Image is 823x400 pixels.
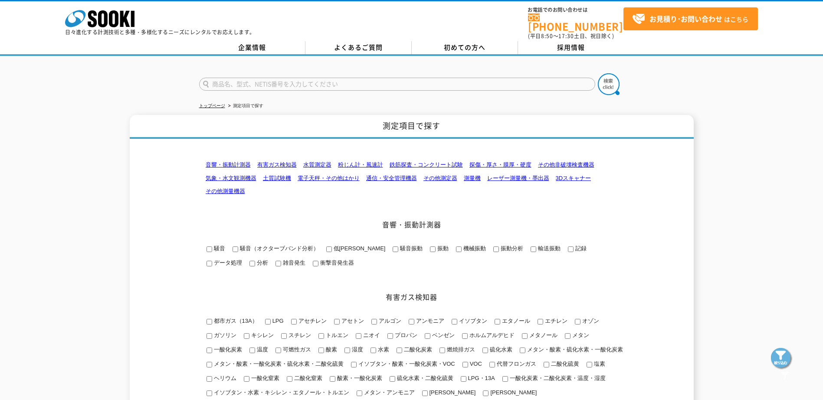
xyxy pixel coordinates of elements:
span: 可燃性ガス [281,346,311,353]
input: 記録 [568,246,574,252]
span: トルエン [324,332,348,338]
span: 湿度 [350,346,363,353]
input: アセチレン [291,319,297,325]
span: 輸送振動 [536,245,561,252]
a: その他測定器 [423,175,457,181]
input: プロパン [387,333,393,339]
a: 初めての方へ [412,41,518,54]
input: [PERSON_NAME] [483,390,489,396]
span: プロパン [393,332,417,338]
span: 都市ガス（13A） [212,318,258,324]
a: その他非破壊検査機器 [538,161,594,168]
span: (平日 ～ 土日、祝日除く) [528,32,614,40]
input: 温度 [249,348,255,353]
span: 代替フロンガス [495,361,536,367]
input: LPG [265,319,271,325]
img: btn_search_fixed.png [771,348,793,370]
span: 振動 [436,245,449,252]
span: 雑音発生 [281,259,305,266]
span: LPG [271,318,284,324]
input: 騒音振動 [393,246,398,252]
span: 二酸化炭素 [402,346,432,353]
input: メタン・酸素・硫化水素・一酸化炭素 [520,348,525,353]
span: 二酸化硫黄 [549,361,579,367]
span: データ処理 [212,259,242,266]
input: ベンゼン [425,333,430,339]
input: 振動 [430,246,436,252]
input: 都市ガス（13A） [207,319,212,325]
span: メタン [571,332,589,338]
span: 硫化水素 [488,346,512,353]
input: 一酸化窒素 [244,376,249,382]
a: 気象・水文観測機器 [206,175,256,181]
li: 測定項目で探す [226,102,263,111]
span: 騒音振動 [398,245,423,252]
span: 水素 [376,346,389,353]
span: 17:30 [558,32,574,40]
span: 一酸化炭素 [212,346,242,353]
input: 酸素・一酸化炭素 [330,376,335,382]
input: メタン・酸素・一酸化炭素・硫化水素・二酸化硫黄 [207,362,212,367]
span: 硫化水素・二酸化硫黄 [395,375,453,381]
span: メタン・アンモニア [362,389,415,396]
span: VOC [468,361,482,367]
span: はこちら [632,13,748,26]
input: ニオイ [356,333,361,339]
span: 8:50 [541,32,553,40]
a: 有害ガス検知器 [257,161,297,168]
span: 機械振動 [462,245,486,252]
span: [PERSON_NAME] [428,389,476,396]
input: イソブタン [452,319,457,325]
input: 塩素 [587,362,592,367]
input: [PERSON_NAME] [422,390,428,396]
input: 可燃性ガス [275,348,281,353]
a: トップページ [199,103,225,108]
span: 酸素 [324,346,337,353]
input: 商品名、型式、NETIS番号を入力してください [199,78,595,91]
span: [PERSON_NAME] [489,389,537,396]
span: 一酸化窒素 [249,375,279,381]
span: イソブタン・水素・キシレン・エタノール・トルエン [212,389,349,396]
span: メタノール [528,332,557,338]
input: 二酸化窒素 [287,376,292,382]
input: 振動分析 [493,246,499,252]
input: 衝撃音発生器 [313,261,318,266]
input: アセトン [334,319,340,325]
input: 水素 [371,348,376,353]
input: LPG・13A [461,376,466,382]
span: 記録 [574,245,587,252]
h2: 音響・振動計測器 [199,220,624,229]
span: スチレン [287,332,311,338]
input: 硫化水素 [482,348,488,353]
span: エタノール [500,318,530,324]
input: スチレン [281,333,287,339]
p: 日々進化する計測技術と多種・多様化するニーズにレンタルでお応えします。 [65,30,255,35]
a: 探傷・厚さ・膜厚・硬度 [469,161,531,168]
span: 衝撃音発生器 [318,259,354,266]
span: ガソリン [212,332,236,338]
a: [PHONE_NUMBER] [528,13,623,31]
input: 輸送振動 [531,246,536,252]
input: イソブタン・水素・キシレン・エタノール・トルエン [207,390,212,396]
span: 酸素・一酸化炭素 [335,375,382,381]
a: お見積り･お問い合わせはこちら [623,7,758,30]
a: 採用情報 [518,41,624,54]
input: 酸素 [318,348,324,353]
a: 音響・振動計測器 [206,161,251,168]
input: キシレン [244,333,249,339]
span: 初めての方へ [444,43,485,52]
span: イソブタン・酸素・一酸化炭素・VOC [357,361,455,367]
input: 一酸化炭素 [207,348,212,353]
img: btn_search.png [598,73,620,95]
input: ガソリン [207,333,212,339]
input: 騒音（オクターブバンド分析） [233,246,238,252]
input: トルエン [318,333,324,339]
span: LPG・13A [466,375,495,381]
span: ニオイ [361,332,380,338]
span: 燃焼排ガス [445,346,475,353]
span: アセトン [340,318,364,324]
a: 電子天秤・その他はかり [298,175,360,181]
h2: 有害ガス検知器 [199,292,624,302]
input: 代替フロンガス [489,362,495,367]
span: メタン・酸素・一酸化炭素・硫化水素・二酸化硫黄 [212,361,344,367]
